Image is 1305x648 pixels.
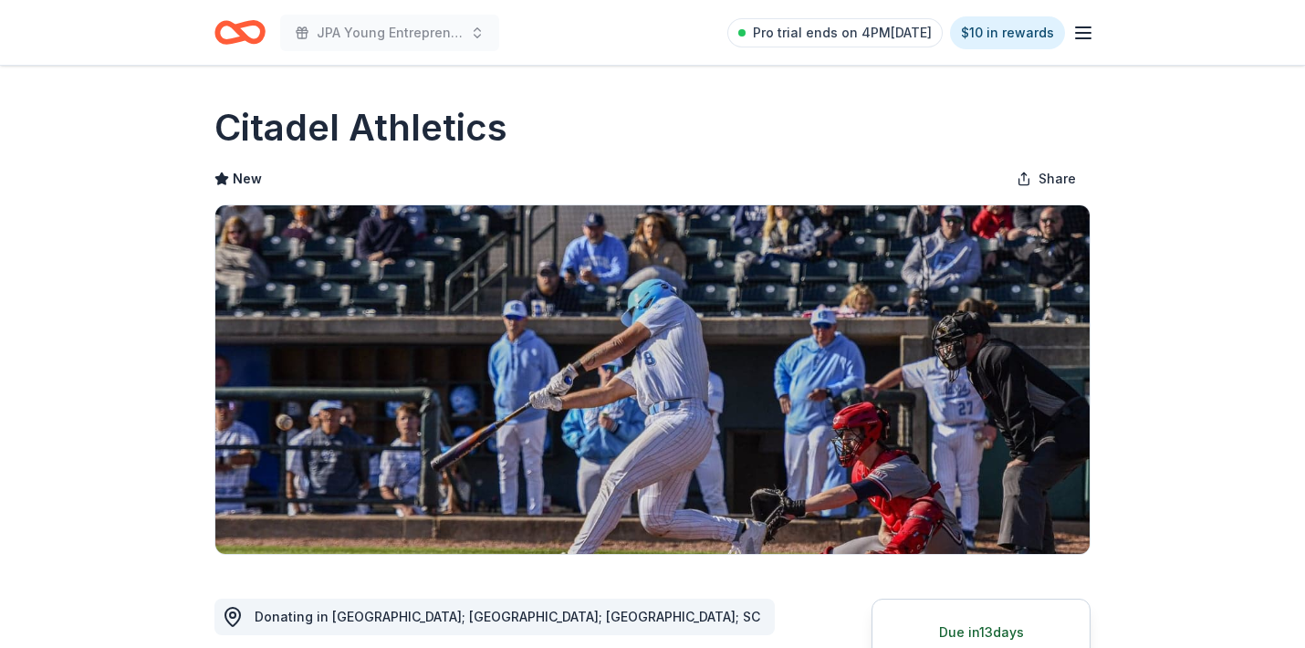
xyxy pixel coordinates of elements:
[280,15,499,51] button: JPA Young Entrepreneur’s Christmas Market
[1039,168,1076,190] span: Share
[894,622,1068,643] div: Due in 13 days
[1002,161,1091,197] button: Share
[214,102,507,153] h1: Citadel Athletics
[255,609,760,624] span: Donating in [GEOGRAPHIC_DATA]; [GEOGRAPHIC_DATA]; [GEOGRAPHIC_DATA]; SC
[727,18,943,47] a: Pro trial ends on 4PM[DATE]
[950,16,1065,49] a: $10 in rewards
[214,11,266,54] a: Home
[233,168,262,190] span: New
[215,205,1090,554] img: Image for Citadel Athletics
[753,22,932,44] span: Pro trial ends on 4PM[DATE]
[317,22,463,44] span: JPA Young Entrepreneur’s Christmas Market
